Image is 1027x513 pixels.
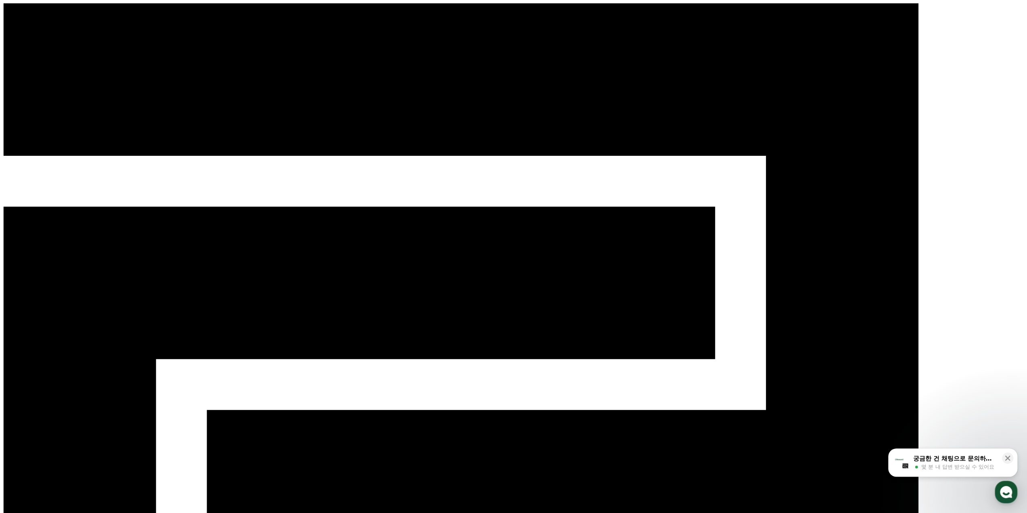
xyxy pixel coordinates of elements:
span: 설정 [125,268,134,274]
span: 대화 [74,268,84,275]
a: 대화 [53,256,104,276]
a: 설정 [104,256,155,276]
span: 홈 [25,268,30,274]
a: 홈 [2,256,53,276]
